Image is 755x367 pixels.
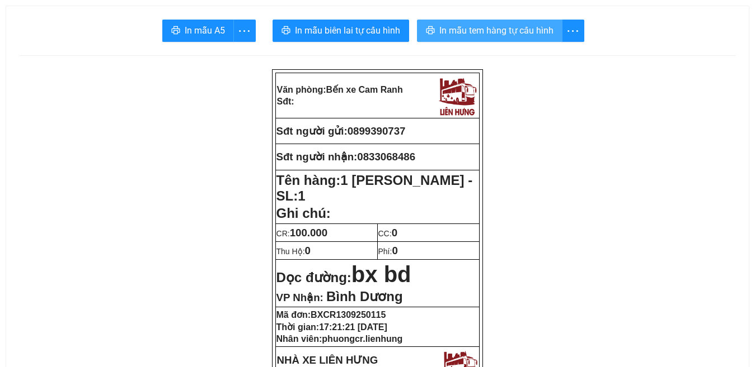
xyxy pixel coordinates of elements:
span: Phí: [378,247,398,256]
span: more [562,24,584,38]
span: Bình Dương [326,289,403,304]
span: CR: [276,229,328,238]
strong: Sđt người gửi: [276,125,348,137]
span: 17:21:21 [DATE] [319,322,387,332]
strong: Sđt người nhận: [276,151,358,163]
button: printerIn mẫu tem hàng tự cấu hình [417,20,562,42]
strong: Văn phòng: [277,85,403,94]
span: In mẫu biên lai tự cấu hình [295,23,400,37]
span: more [234,24,255,38]
span: Thu Hộ: [276,247,311,256]
span: 0 [392,245,397,256]
span: 0 [305,245,311,256]
span: bx bd [351,262,411,287]
strong: NHÀ XE LIÊN HƯNG [277,354,378,366]
span: 0833068486 [357,151,415,163]
strong: Nhân viên: [276,334,403,344]
img: logo [436,74,479,117]
span: CC: [378,229,398,238]
span: 1 [298,188,305,203]
strong: Dọc đường: [276,270,411,285]
strong: Thời gian: [276,322,387,332]
strong: Tên hàng: [276,173,473,203]
span: Bến xe Cam Ranh [326,85,403,94]
span: phuongcr.lienhung [322,334,402,344]
button: printerIn mẫu A5 [162,20,234,42]
span: VP Nhận: [276,292,323,303]
span: printer [282,26,290,36]
span: 0899390737 [348,125,406,137]
strong: Sđt: [277,97,294,106]
button: more [562,20,584,42]
span: printer [426,26,435,36]
span: In mẫu A5 [185,23,225,37]
span: BXCR1309250115 [311,310,386,320]
span: 100.000 [290,227,327,239]
button: printerIn mẫu biên lai tự cấu hình [273,20,409,42]
span: Ghi chú: [276,206,331,221]
button: more [233,20,256,42]
span: In mẫu tem hàng tự cấu hình [439,23,554,37]
span: printer [171,26,180,36]
span: 1 [PERSON_NAME] - SL: [276,173,473,203]
span: 0 [392,227,397,239]
strong: Mã đơn: [276,310,386,320]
